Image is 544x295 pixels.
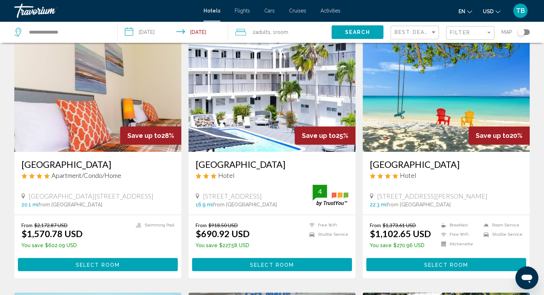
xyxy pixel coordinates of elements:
button: Filter [446,26,494,40]
span: Select Room [424,262,468,267]
iframe: Button to launch messaging window [515,266,538,289]
span: en [459,9,465,14]
span: from [GEOGRAPHIC_DATA] [387,202,451,207]
div: 28% [120,126,181,145]
ins: $690.92 USD [196,228,250,239]
li: Room Service [480,222,523,228]
span: Adults [255,29,270,35]
span: 22.3 mi [370,202,387,207]
span: Save up to [127,132,161,139]
span: Hotel [400,171,416,179]
div: 4 star Hotel [370,171,523,179]
a: Travorium [14,4,196,18]
li: Kitchenette [437,241,480,247]
a: Select Room [192,260,352,267]
button: Change language [459,6,472,16]
span: Best Deals [394,29,432,35]
div: 3 star Hotel [196,171,348,179]
span: TB [516,7,525,14]
div: 4 [313,187,327,196]
span: Apartment/Condo/Home [52,171,121,179]
span: You save [21,242,43,248]
a: Cruises [289,8,306,14]
p: $227.58 USD [196,242,250,248]
span: Save up to [476,132,510,139]
li: Free WiFi [437,231,480,237]
img: Hotel image [363,37,530,152]
span: 20.1 mi [21,202,38,207]
span: From [370,222,381,228]
span: [STREET_ADDRESS][PERSON_NAME] [377,192,487,200]
span: Search [345,30,370,35]
a: Hotels [204,8,220,14]
ins: $1,102.65 USD [370,228,431,239]
div: 20% [469,126,530,145]
mat-select: Sort by [394,30,437,36]
span: 2 [253,27,270,37]
button: Toggle map [512,29,530,35]
del: $1,373.61 USD [383,222,416,228]
span: From [21,222,33,228]
a: [GEOGRAPHIC_DATA] [196,159,348,170]
button: Travelers: 2 adults, 0 children [228,21,332,43]
span: Select Room [76,262,120,267]
li: Free WiFi [306,222,348,228]
span: [GEOGRAPHIC_DATA][STREET_ADDRESS] [29,192,153,200]
a: Activities [320,8,340,14]
del: $2,172.87 USD [34,222,68,228]
span: USD [483,9,494,14]
span: Room [275,29,288,35]
button: Select Room [18,258,178,271]
span: from [GEOGRAPHIC_DATA] [213,202,277,207]
p: $602.09 USD [21,242,83,248]
span: Select Room [250,262,294,267]
span: , 1 [270,27,288,37]
ins: $1,570.78 USD [21,228,83,239]
button: Check-in date: Jan 18, 2026 Check-out date: Jan 25, 2026 [118,21,228,43]
a: Cars [264,8,275,14]
del: $918.50 USD [209,222,238,228]
button: Search [332,25,383,39]
button: Change currency [483,6,500,16]
a: Select Room [366,260,526,267]
button: Select Room [192,258,352,271]
span: You save [196,242,217,248]
li: Swimming Pool [132,222,174,228]
span: [STREET_ADDRESS] [203,192,262,200]
li: Breakfast [437,222,480,228]
span: Filter [450,30,470,35]
img: Hotel image [188,37,356,152]
span: Hotel [218,171,235,179]
a: [GEOGRAPHIC_DATA] [370,159,523,170]
span: Save up to [302,132,336,139]
span: From [196,222,207,228]
a: [GEOGRAPHIC_DATA] [21,159,174,170]
span: You save [370,242,392,248]
li: Shuttle Service [480,231,523,237]
span: Map [501,27,512,37]
img: Hotel image [14,37,181,152]
p: $270.96 USD [370,242,431,248]
button: User Menu [511,3,530,18]
button: Select Room [366,258,526,271]
img: trustyou-badge.svg [313,185,348,206]
span: 16.9 mi [196,202,213,207]
div: 4 star Apartment [21,171,174,179]
li: Shuttle Service [306,231,348,237]
span: from [GEOGRAPHIC_DATA] [38,202,102,207]
div: 25% [295,126,356,145]
a: Select Room [18,260,178,267]
a: Flights [235,8,250,14]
